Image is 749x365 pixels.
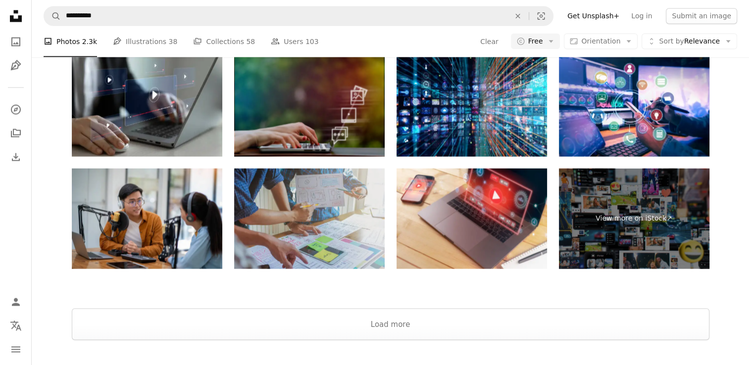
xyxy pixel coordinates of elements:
[6,339,26,359] button: Menu
[559,168,709,269] a: View more on iStock↗
[271,26,318,57] a: Users 103
[564,34,638,49] button: Orientation
[234,168,385,269] img: mobile application development team is studying and designing ux ui system to display and color i...
[72,168,222,269] img: Young woman and young man wearing headphones recording a podcast in a studio
[6,6,26,28] a: Home — Unsplash
[642,34,737,49] button: Sort byRelevance
[6,123,26,143] a: Collections
[397,168,547,269] img: Live Video streaming Media entertainment technology on laptop computer and smartphone or mobile p...
[6,99,26,119] a: Explore
[6,55,26,75] a: Illustrations
[559,56,709,156] img: Film editor and workflows diagram in Post Production process. creativity for storytelling, Data s...
[305,36,319,47] span: 103
[6,147,26,167] a: Download History
[72,56,222,156] img: Video streaming on internet media. Watching live stream.Live digital multimedia player.Digital on...
[397,56,547,156] img: Media concept with TV screens
[169,36,178,47] span: 38
[511,34,560,49] button: Free
[6,316,26,335] button: Language
[193,26,255,57] a: Collections 58
[246,36,255,47] span: 58
[659,37,684,45] span: Sort by
[234,56,385,156] img: Hand of businesswoman using laptop with icon social media and social network. Online marketing co...
[625,8,658,24] a: Log in
[44,6,553,26] form: Find visuals sitewide
[44,6,61,25] button: Search Unsplash
[561,8,625,24] a: Get Unsplash+
[113,26,177,57] a: Illustrations 38
[666,8,737,24] button: Submit an image
[6,292,26,312] a: Log in / Sign up
[529,6,553,25] button: Visual search
[72,308,709,340] button: Load more
[480,34,499,49] button: Clear
[507,6,529,25] button: Clear
[6,32,26,51] a: Photos
[659,37,720,46] span: Relevance
[581,37,620,45] span: Orientation
[528,37,543,46] span: Free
